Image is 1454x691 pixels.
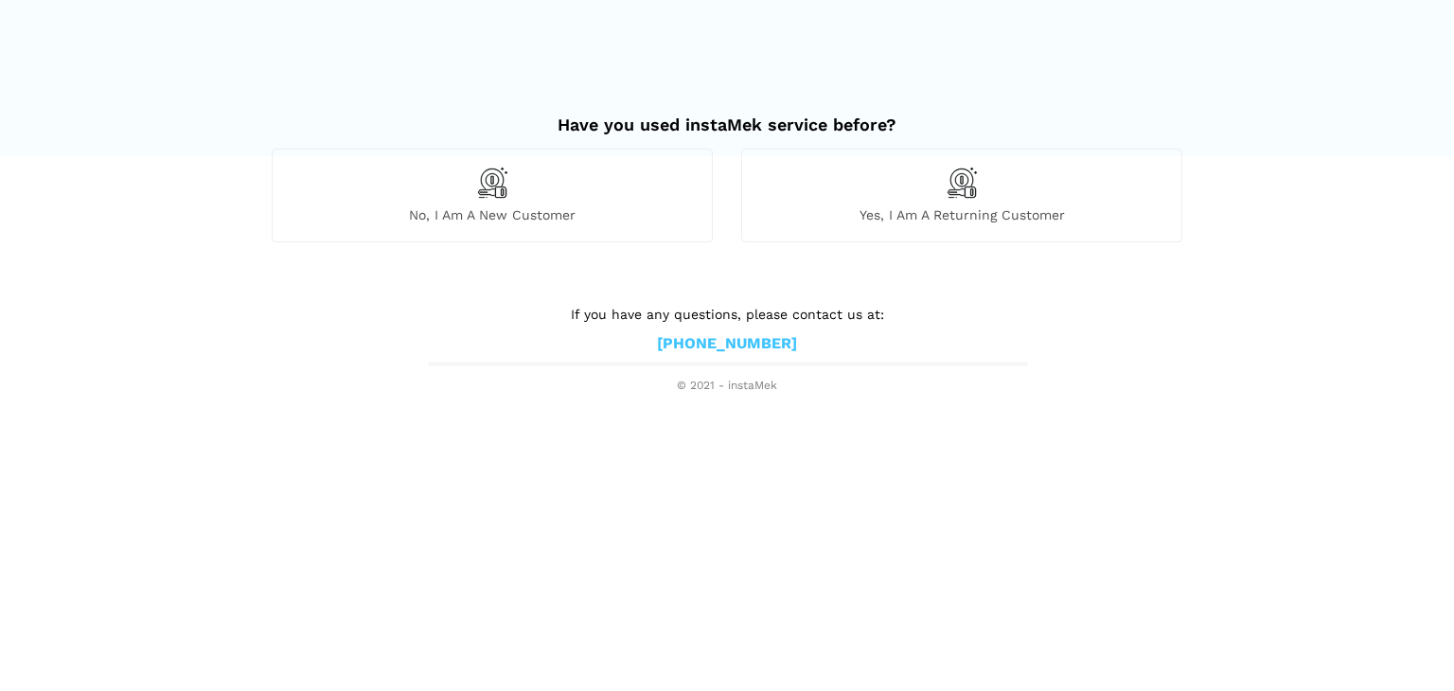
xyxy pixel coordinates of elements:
a: [PHONE_NUMBER] [657,334,797,354]
span: © 2021 - instaMek [429,379,1025,394]
p: If you have any questions, please contact us at: [429,304,1025,325]
span: Yes, I am a returning customer [742,206,1181,223]
span: No, I am a new customer [273,206,712,223]
h2: Have you used instaMek service before? [272,96,1182,135]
